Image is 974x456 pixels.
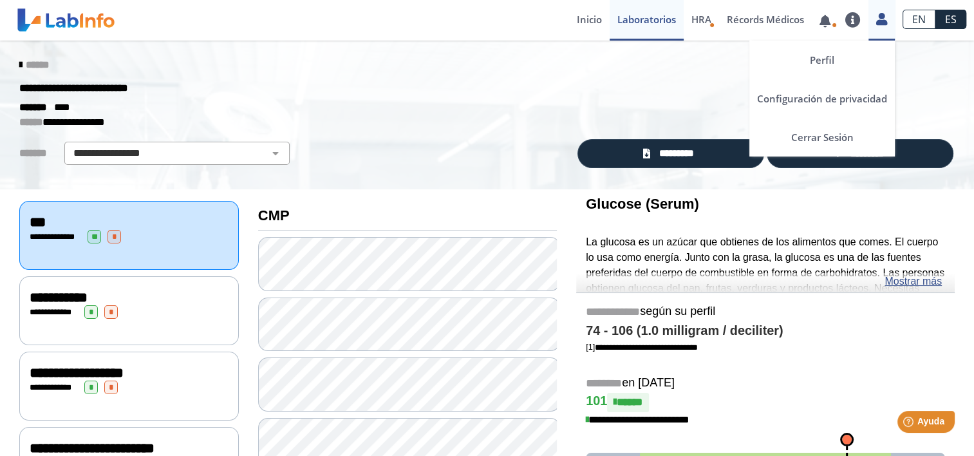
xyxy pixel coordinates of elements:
b: CMP [258,207,290,223]
iframe: Help widget launcher [859,406,960,442]
h5: en [DATE] [586,376,945,391]
h4: 101 [586,393,945,412]
a: [1] [586,342,698,352]
a: EN [903,10,935,29]
b: Glucose (Serum) [586,196,699,212]
a: ES [935,10,966,29]
a: Mostrar más [885,274,942,289]
h5: según su perfil [586,305,945,319]
p: La glucosa es un azúcar que obtienes de los alimentos que comes. El cuerpo lo usa como energía. J... [586,234,945,342]
a: Configuración de privacidad [749,79,895,118]
a: Perfil [749,41,895,79]
h4: 74 - 106 (1.0 milligram / deciliter) [586,323,945,339]
a: Cerrar Sesión [749,118,895,157]
span: HRA [691,13,711,26]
